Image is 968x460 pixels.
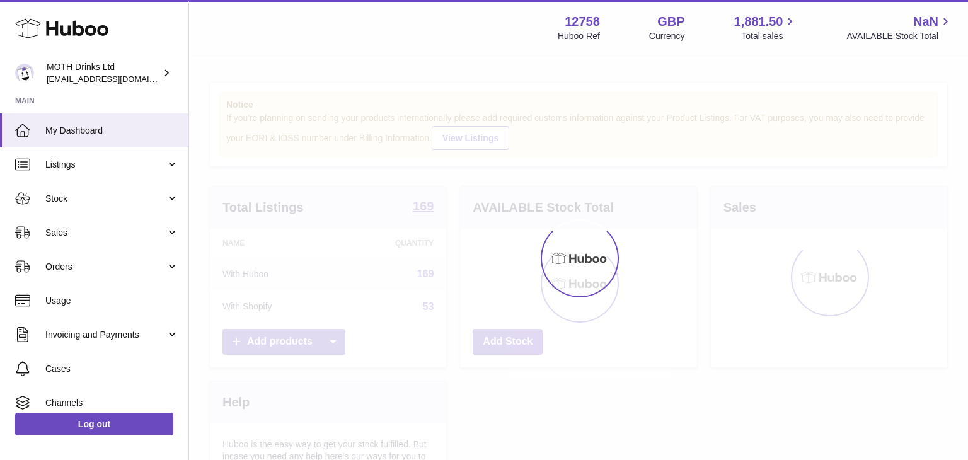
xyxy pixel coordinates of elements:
a: NaN AVAILABLE Stock Total [846,13,953,42]
span: Sales [45,227,166,239]
strong: 12758 [565,13,600,30]
span: Orders [45,261,166,273]
span: Total sales [741,30,797,42]
div: MOTH Drinks Ltd [47,61,160,85]
img: orders@mothdrinks.com [15,64,34,83]
span: Stock [45,193,166,205]
span: [EMAIL_ADDRESS][DOMAIN_NAME] [47,74,185,84]
span: Invoicing and Payments [45,329,166,341]
span: AVAILABLE Stock Total [846,30,953,42]
span: NaN [913,13,938,30]
span: 1,881.50 [734,13,783,30]
span: Listings [45,159,166,171]
span: Cases [45,363,179,375]
span: Channels [45,397,179,409]
strong: GBP [657,13,684,30]
div: Huboo Ref [558,30,600,42]
div: Currency [649,30,685,42]
span: Usage [45,295,179,307]
a: 1,881.50 Total sales [734,13,798,42]
span: My Dashboard [45,125,179,137]
a: Log out [15,413,173,435]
